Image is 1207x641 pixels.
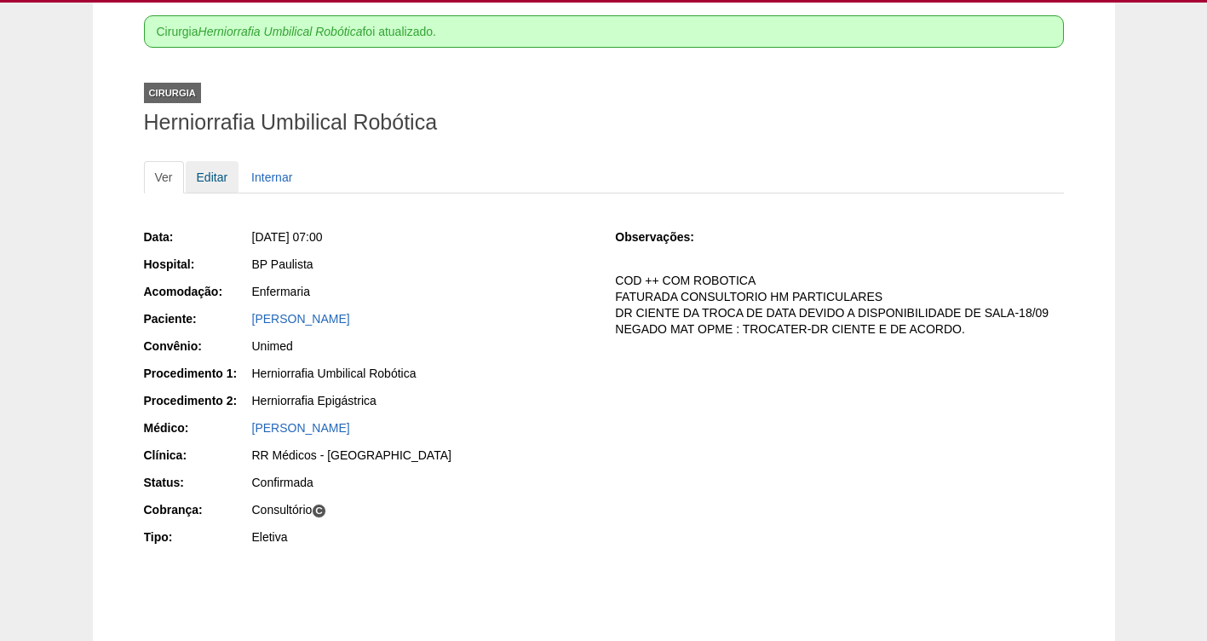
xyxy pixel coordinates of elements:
div: Convênio: [144,338,250,355]
a: Editar [186,161,239,193]
div: Hospital: [144,256,250,273]
div: Confirmada [252,474,592,491]
a: [PERSON_NAME] [252,312,350,326]
div: Enfermaria [252,283,592,300]
span: C [312,504,326,518]
span: [DATE] 07:00 [252,230,323,244]
div: Cirurgia [144,83,201,103]
div: Paciente: [144,310,250,327]
div: BP Paulista [252,256,592,273]
div: Status: [144,474,250,491]
div: Data: [144,228,250,245]
div: Procedimento 2: [144,392,250,409]
div: RR Médicos - [GEOGRAPHIC_DATA] [252,447,592,464]
div: Tipo: [144,528,250,546]
em: Herniorrafia Umbilical Robótica [198,25,363,38]
div: Procedimento 1: [144,365,250,382]
div: Médico: [144,419,250,436]
h1: Herniorrafia Umbilical Robótica [144,112,1064,133]
div: Cirurgia foi atualizado. [144,15,1064,48]
div: Clínica: [144,447,250,464]
a: [PERSON_NAME] [252,421,350,435]
div: Herniorrafia Epigástrica [252,392,592,409]
div: Cobrança: [144,501,250,518]
a: Ver [144,161,184,193]
a: Internar [240,161,303,193]
p: COD ++ COM ROBOTICA FATURADA CONSULTORIO HM PARTICULARES DR CIENTE DA TROCA DE DATA DEVIDO A DISP... [615,273,1063,338]
div: Consultório [252,501,592,518]
div: Herniorrafia Umbilical Robótica [252,365,592,382]
div: Eletiva [252,528,592,546]
div: Observações: [615,228,721,245]
div: Unimed [252,338,592,355]
div: Acomodação: [144,283,250,300]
